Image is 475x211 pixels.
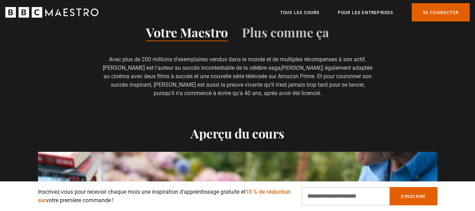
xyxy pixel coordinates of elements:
[280,9,320,16] a: Tous les cours
[280,3,470,21] nav: Primaire
[338,9,393,16] a: Pour les entreprises
[191,125,284,142] font: Aperçu du cours
[281,64,322,71] font: [PERSON_NAME]
[38,188,245,195] font: Inscrivez-vous pour recevoir chaque mois une inspiration d'apprentissage gratuite et
[338,10,393,15] font: Pour les entreprises
[280,10,320,15] font: Tous les cours
[412,3,470,21] a: Se connecter
[401,194,426,199] font: S'inscrire
[5,7,98,18] svg: BBC Maestro
[242,24,329,41] font: Plus comme ça
[390,187,437,205] button: S'inscrire
[423,10,458,15] font: Se connecter
[103,56,366,71] font: Avec plus de 200 millions d'exemplaires vendus dans le monde et de multiples récompenses à son ac...
[146,24,228,41] font: Votre Maestro
[103,64,372,97] font: , également adaptée au cinéma avec deux films à succès et une nouvelle série télévisée sur Amazon...
[46,197,114,204] font: votre première commande !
